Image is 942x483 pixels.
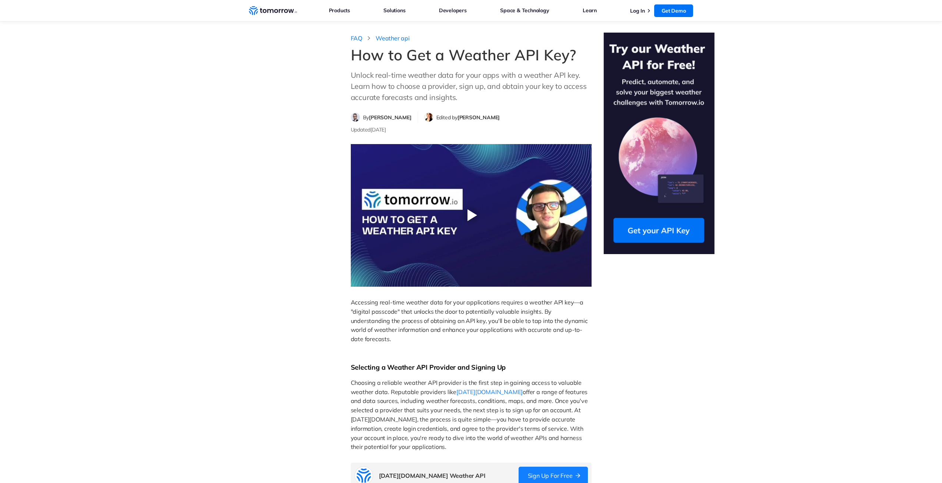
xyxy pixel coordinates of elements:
a: Log In [630,7,645,14]
a: Weather api [376,34,410,42]
a: Developers [439,6,467,15]
img: Michelle Meyer editor profile picture [425,113,433,121]
a: Space & Technology [500,6,549,15]
a: Home link [249,5,297,16]
h3: [DATE][DOMAIN_NAME] Weather API [379,472,518,480]
a: Get Demo [654,4,693,17]
a: FAQ [351,34,362,42]
span: Updated [DATE] [351,126,386,133]
span: Selecting a Weather API Provider and Signing Up [351,363,506,372]
img: Try Our Weather API for Free [603,33,715,254]
span: Accessing real-time weather data for your applications requires a weather API key—a "digital pass... [351,299,589,343]
span: [PERSON_NAME] [457,114,500,121]
a: [DATE][DOMAIN_NAME] [456,388,523,396]
span: Edited by [436,114,500,121]
h1: How to Get a Weather API Key? [351,46,592,64]
span: offer a range of features and data sources, including weather forecasts, conditions, maps, and mo... [351,388,589,451]
img: Filip Dimkovski [351,113,360,121]
p: Unlock real-time weather data for your apps with a weather API key. Learn how to choose a provide... [351,70,592,103]
span: [PERSON_NAME] [369,114,411,121]
a: Solutions [383,6,405,15]
span: Choosing a reliable weather API provider is the first step in gaining access to valuable weather ... [351,379,583,396]
a: Learn [583,6,597,15]
a: Products [329,6,350,15]
nav: breadcrumb [351,33,592,42]
span: By [363,114,412,121]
